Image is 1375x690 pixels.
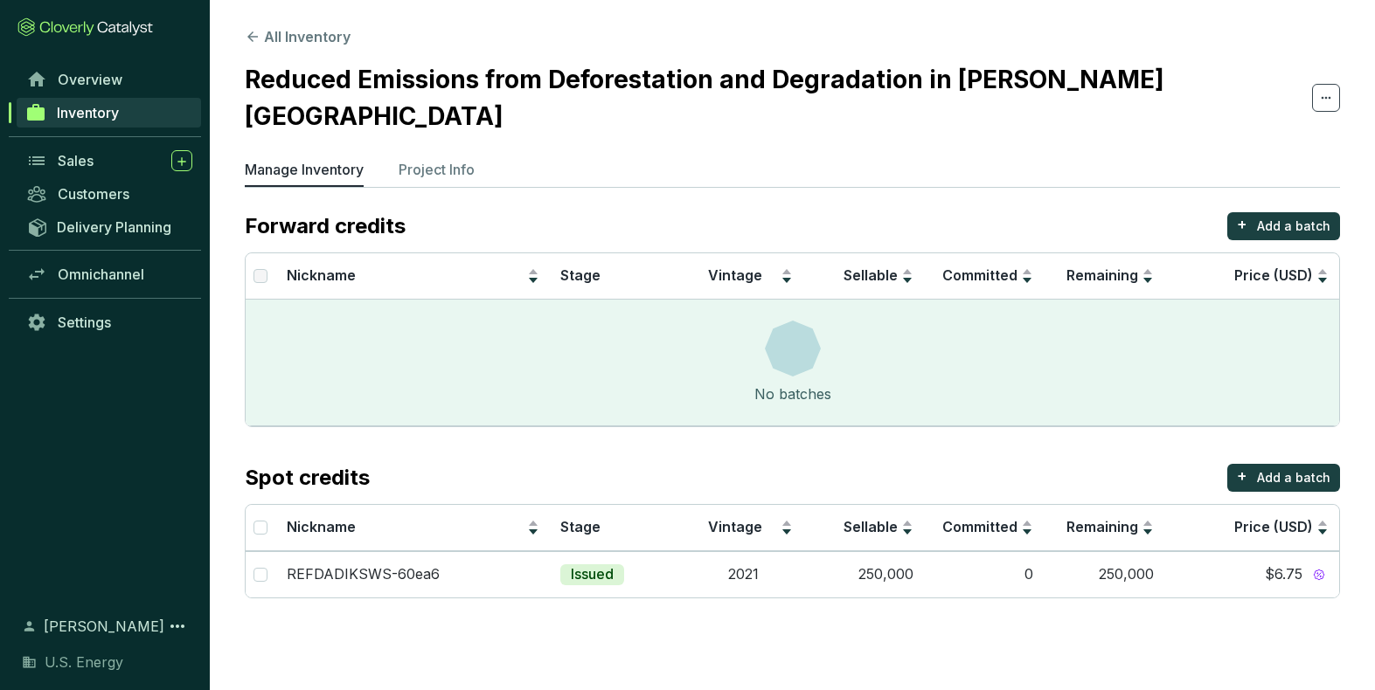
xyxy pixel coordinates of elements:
[1227,464,1340,492] button: +Add a batch
[683,551,803,597] td: 2021
[245,464,370,492] p: Spot credits
[245,61,1312,135] h2: Reduced Emissions from Deforestation and Degradation in [PERSON_NAME][GEOGRAPHIC_DATA]
[44,616,164,637] span: [PERSON_NAME]
[1257,469,1330,486] p: Add a batch
[1234,266,1313,284] span: Price (USD)
[17,307,201,337] a: Settings
[287,518,356,535] span: Nickname
[399,159,475,180] p: Project Info
[245,26,351,47] button: All Inventory
[287,565,440,584] p: REFDADIKSWS-60ea6
[550,253,684,300] th: Stage
[245,212,406,240] p: Forward credits
[942,518,1017,535] span: Committed
[844,266,898,284] span: Sellable
[17,212,201,241] a: Delivery Planning
[58,185,129,203] span: Customers
[560,518,601,535] span: Stage
[1237,464,1247,488] p: +
[17,179,201,209] a: Customers
[1227,212,1340,240] button: +Add a batch
[58,266,144,283] span: Omnichannel
[1044,551,1164,597] td: 250,000
[550,505,684,551] th: Stage
[57,218,171,236] span: Delivery Planning
[803,551,924,597] td: 250,000
[1237,212,1247,237] p: +
[17,259,201,289] a: Omnichannel
[245,159,364,180] p: Manage Inventory
[17,65,201,94] a: Overview
[17,98,201,128] a: Inventory
[560,266,601,284] span: Stage
[754,383,831,404] div: No batches
[844,518,898,535] span: Sellable
[1066,518,1138,535] span: Remaining
[287,266,356,284] span: Nickname
[708,518,762,535] span: Vintage
[924,551,1045,597] td: 0
[1257,217,1330,235] p: Add a batch
[942,266,1017,284] span: Committed
[1066,266,1138,284] span: Remaining
[1265,565,1302,584] span: $6.75
[45,652,123,673] span: U.S. Energy
[58,314,111,331] span: Settings
[57,104,119,121] span: Inventory
[17,146,201,176] a: Sales
[1234,518,1313,535] span: Price (USD)
[708,266,762,284] span: Vintage
[571,565,614,584] p: Issued
[58,71,122,88] span: Overview
[58,152,94,169] span: Sales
